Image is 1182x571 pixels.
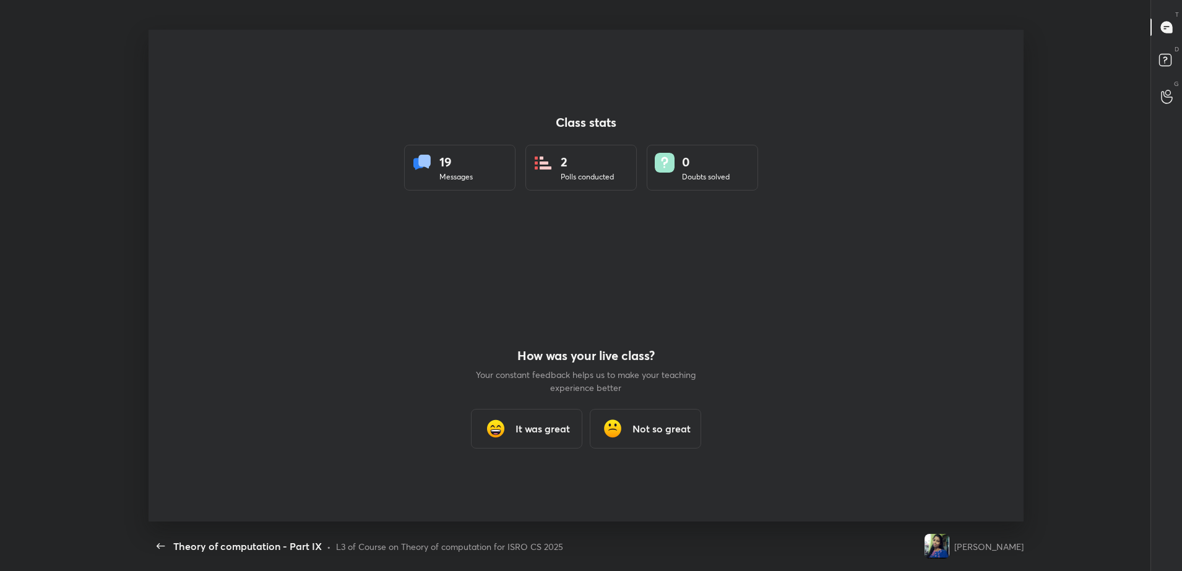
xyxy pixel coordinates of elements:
[1175,10,1179,19] p: T
[327,540,331,553] div: •
[925,534,949,559] img: 687005c0829143fea9909265324df1f4.png
[516,421,570,436] h3: It was great
[632,421,691,436] h3: Not so great
[561,153,614,171] div: 2
[475,368,697,394] p: Your constant feedback helps us to make your teaching experience better
[1174,79,1179,88] p: G
[954,540,1024,553] div: [PERSON_NAME]
[1175,45,1179,54] p: D
[412,153,432,173] img: statsMessages.856aad98.svg
[655,153,675,173] img: doubts.8a449be9.svg
[439,153,473,171] div: 19
[533,153,553,173] img: statsPoll.b571884d.svg
[600,416,625,441] img: frowning_face_cmp.gif
[483,416,508,441] img: grinning_face_with_smiling_eyes_cmp.gif
[561,171,614,182] div: Polls conducted
[404,115,768,130] h4: Class stats
[682,171,730,182] div: Doubts solved
[439,171,473,182] div: Messages
[173,539,322,554] div: Theory of computation - Part IX
[475,348,697,363] h4: How was your live class?
[336,540,563,553] div: L3 of Course on Theory of computation for ISRO CS 2025
[682,153,730,171] div: 0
